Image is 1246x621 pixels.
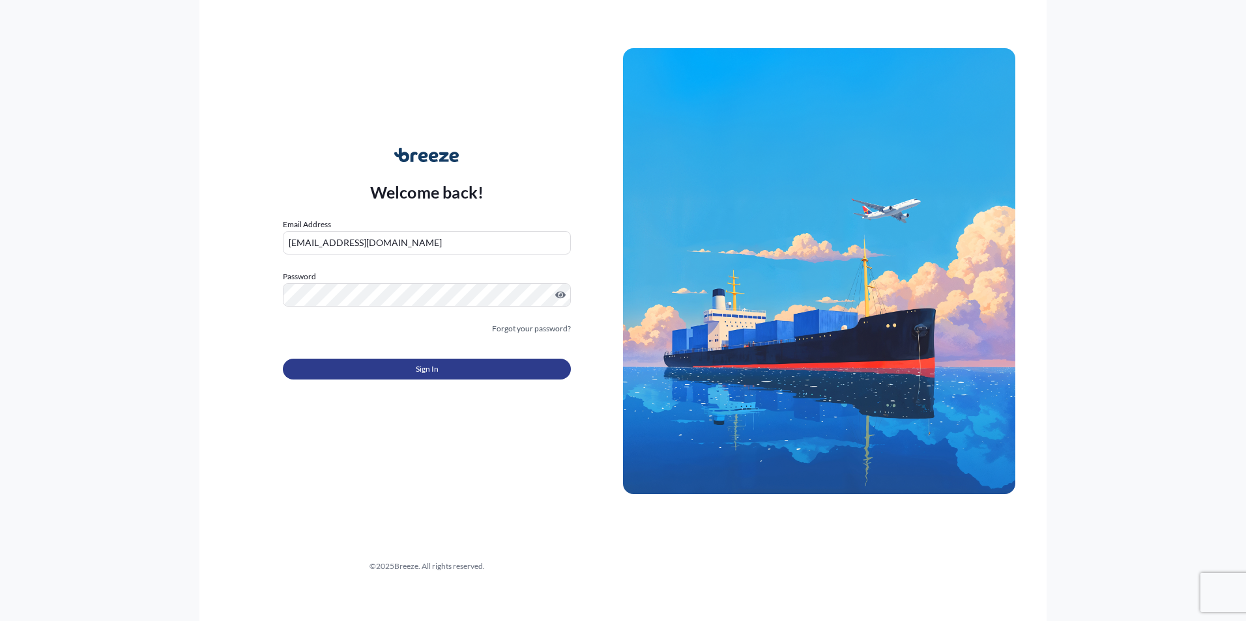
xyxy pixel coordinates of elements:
[416,363,439,376] span: Sign In
[623,48,1015,493] img: Ship illustration
[370,182,484,202] p: Welcome back!
[283,218,331,231] label: Email Address
[492,322,571,335] a: Forgot your password?
[283,270,571,283] label: Password
[231,560,623,573] div: © 2025 Breeze. All rights reserved.
[555,290,566,300] button: Show password
[283,359,571,379] button: Sign In
[283,231,571,255] input: example@gmail.com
